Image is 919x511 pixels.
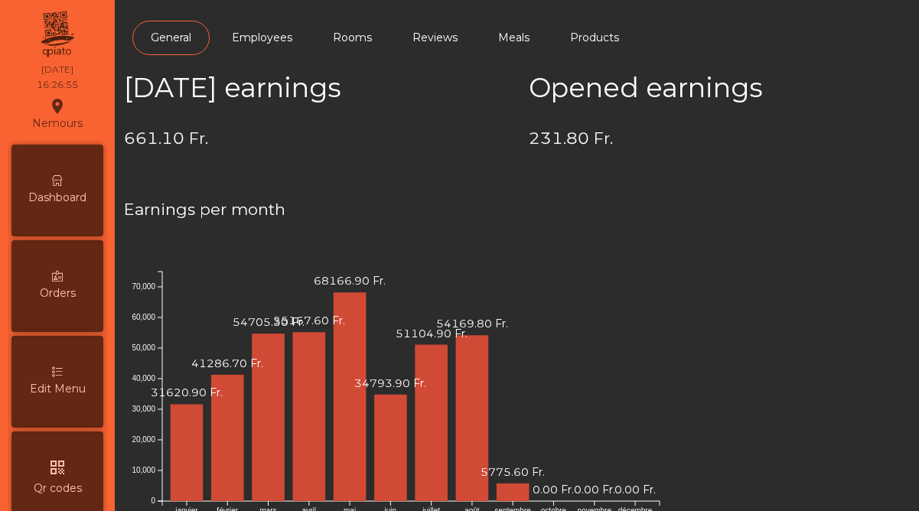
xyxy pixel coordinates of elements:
a: General [132,21,210,55]
text: 31620.90 Fr. [151,386,223,399]
text: 50,000 [132,343,155,352]
span: Qr codes [34,480,82,496]
span: Edit Menu [30,381,86,397]
a: Reviews [394,21,476,55]
text: 54705.30 Fr. [233,315,305,329]
text: 55167.60 Fr. [273,314,345,327]
h4: 661.10 Fr. [124,127,506,150]
h2: Opened earnings [529,72,911,104]
span: Dashboard [28,190,86,206]
text: 0.00 Fr. [533,483,574,496]
text: 0.00 Fr. [614,483,656,496]
a: Employees [213,21,311,55]
text: 5775.60 Fr. [481,465,545,479]
span: Orders [40,285,76,301]
text: 60,000 [132,313,155,321]
a: Products [552,21,637,55]
text: 0.00 Fr. [574,483,615,496]
text: 68166.90 Fr. [314,274,386,288]
text: 20,000 [132,435,155,444]
a: Rooms [314,21,390,55]
h4: Earnings per month [124,198,910,221]
text: 0 [151,496,155,505]
i: location_on [48,97,67,116]
text: 40,000 [132,374,155,382]
text: 34793.90 Fr. [354,376,426,390]
h2: [DATE] earnings [124,72,506,104]
h4: 231.80 Fr. [529,127,911,150]
div: Nemours [32,95,83,133]
a: Meals [480,21,548,55]
text: 70,000 [132,282,155,291]
text: 30,000 [132,405,155,413]
text: 51104.90 Fr. [396,326,468,340]
i: qr_code [48,458,67,477]
img: qpiato [38,8,76,61]
text: 54169.80 Fr. [436,317,508,330]
text: 10,000 [132,466,155,474]
div: [DATE] [41,63,73,76]
div: 16:26:55 [37,78,78,92]
text: 41286.70 Fr. [191,356,263,370]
